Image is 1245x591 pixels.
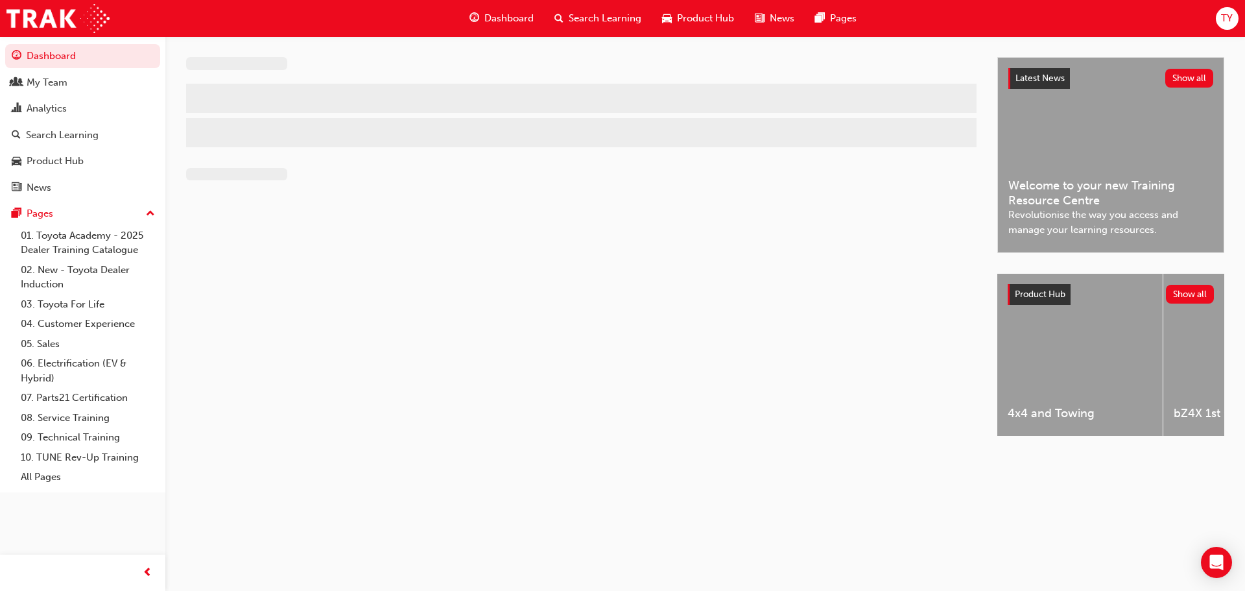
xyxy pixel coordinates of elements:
a: Analytics [5,97,160,121]
span: 4x4 and Towing [1008,406,1152,421]
div: Search Learning [26,128,99,143]
div: Pages [27,206,53,221]
span: Pages [830,11,857,26]
span: Dashboard [484,11,534,26]
span: pages-icon [815,10,825,27]
a: 10. TUNE Rev-Up Training [16,448,160,468]
a: Product Hub [5,149,160,173]
div: News [27,180,51,195]
a: Latest NewsShow all [1008,68,1213,89]
a: guage-iconDashboard [459,5,544,32]
button: TY [1216,7,1239,30]
div: Product Hub [27,154,84,169]
span: Welcome to your new Training Resource Centre [1008,178,1213,208]
div: My Team [27,75,67,90]
span: news-icon [755,10,765,27]
a: pages-iconPages [805,5,867,32]
a: All Pages [16,467,160,487]
span: search-icon [12,130,21,141]
a: 09. Technical Training [16,428,160,448]
a: My Team [5,71,160,95]
div: Open Intercom Messenger [1201,547,1232,578]
button: DashboardMy TeamAnalyticsSearch LearningProduct HubNews [5,42,160,202]
a: Search Learning [5,123,160,147]
a: 06. Electrification (EV & Hybrid) [16,354,160,388]
span: Search Learning [569,11,641,26]
span: News [770,11,794,26]
span: news-icon [12,182,21,194]
img: Trak [6,4,110,33]
span: car-icon [662,10,672,27]
span: chart-icon [12,103,21,115]
a: Dashboard [5,44,160,68]
span: Latest News [1015,73,1065,84]
span: Product Hub [1015,289,1065,300]
span: guage-icon [12,51,21,62]
span: Revolutionise the way you access and manage your learning resources. [1008,208,1213,237]
span: search-icon [554,10,563,27]
button: Show all [1165,69,1214,88]
a: 04. Customer Experience [16,314,160,334]
a: Product HubShow all [1008,284,1214,305]
span: Product Hub [677,11,734,26]
a: Latest NewsShow allWelcome to your new Training Resource CentreRevolutionise the way you access a... [997,57,1224,253]
div: Analytics [27,101,67,116]
a: 07. Parts21 Certification [16,388,160,408]
span: TY [1221,11,1233,26]
a: 03. Toyota For Life [16,295,160,315]
span: up-icon [146,206,155,223]
a: News [5,176,160,200]
button: Pages [5,202,160,226]
a: search-iconSearch Learning [544,5,652,32]
span: car-icon [12,156,21,167]
a: car-iconProduct Hub [652,5,744,32]
span: pages-icon [12,208,21,220]
a: news-iconNews [744,5,805,32]
span: prev-icon [143,565,152,581]
a: 05. Sales [16,334,160,354]
a: 08. Service Training [16,408,160,428]
a: 4x4 and Towing [997,274,1163,436]
span: people-icon [12,77,21,89]
span: guage-icon [469,10,479,27]
a: 02. New - Toyota Dealer Induction [16,260,160,295]
a: 01. Toyota Academy - 2025 Dealer Training Catalogue [16,226,160,260]
button: Show all [1166,285,1215,304]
